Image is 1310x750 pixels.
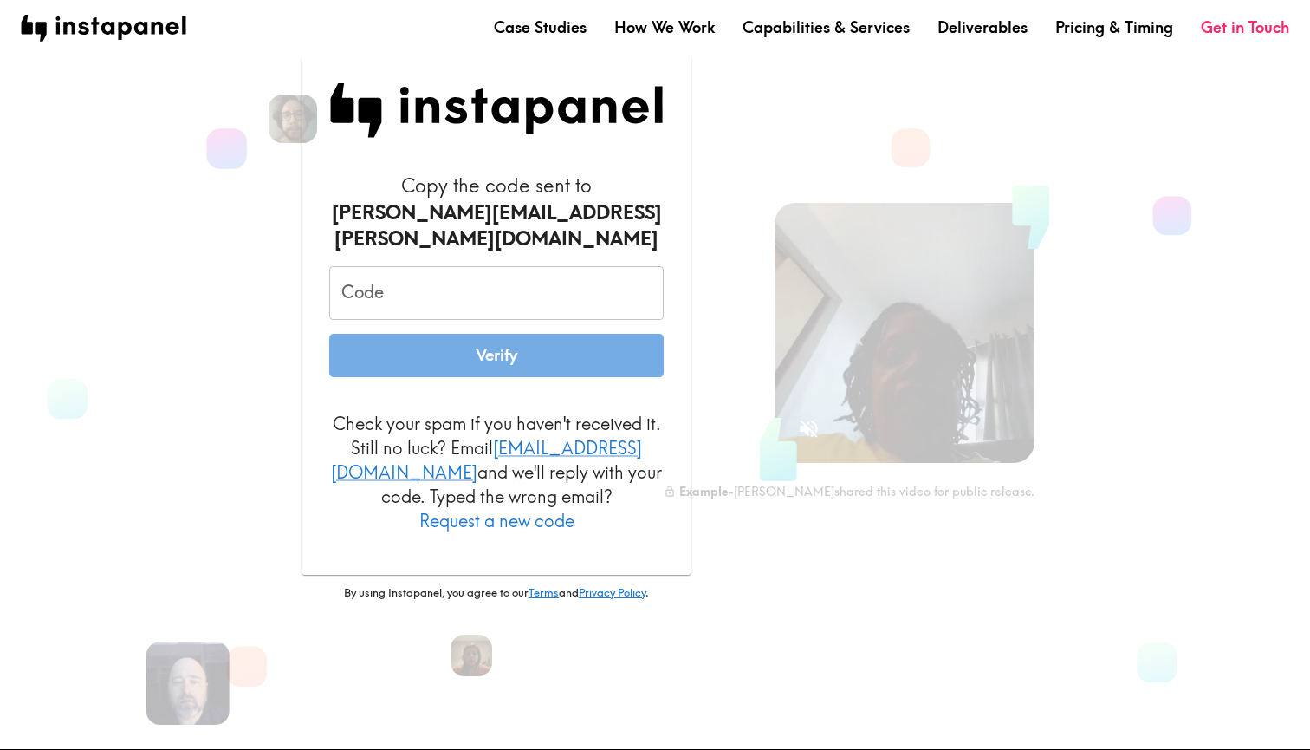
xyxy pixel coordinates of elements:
div: [PERSON_NAME][EMAIL_ADDRESS][PERSON_NAME][DOMAIN_NAME] [329,199,664,253]
img: Instapanel [329,83,664,138]
a: [EMAIL_ADDRESS][DOMAIN_NAME] [331,437,642,483]
a: Case Studies [494,16,587,38]
p: Check your spam if you haven't received it. Still no luck? Email and we'll reply with your code. ... [329,412,664,533]
a: How We Work [614,16,715,38]
img: Patrick [269,95,317,143]
button: Sound is off [790,410,827,447]
h6: Copy the code sent to [329,173,664,252]
img: Trish [451,635,492,676]
a: Pricing & Timing [1055,16,1173,38]
a: Privacy Policy [579,585,645,599]
img: Aaron [146,642,230,725]
button: Verify [329,334,664,377]
b: Example [679,484,728,499]
a: Deliverables [937,16,1028,38]
div: - [PERSON_NAME] shared this video for public release. [664,484,1034,499]
button: Request a new code [419,509,574,533]
a: Get in Touch [1201,16,1289,38]
a: Terms [529,585,559,599]
a: Capabilities & Services [743,16,910,38]
p: By using Instapanel, you agree to our and . [302,585,691,601]
img: instapanel [21,15,186,42]
input: xxx_xxx_xxx [329,266,664,320]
